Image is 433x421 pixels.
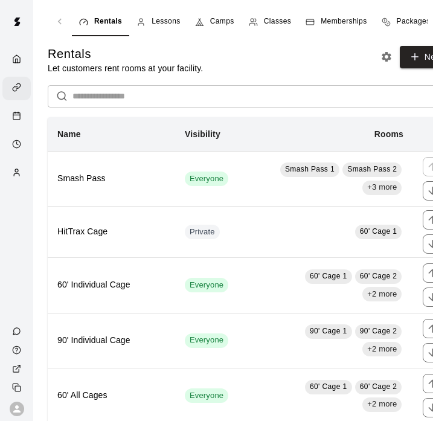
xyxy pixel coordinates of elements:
[72,7,428,36] div: navigation tabs
[377,48,396,66] button: Rental settings
[374,129,403,139] b: Rooms
[185,129,220,139] b: Visibility
[185,172,228,186] div: This service is visible to all of your customers
[185,333,228,348] div: This service is visible to all of your customers
[5,10,29,34] img: Swift logo
[185,227,220,238] span: Private
[185,335,228,346] span: Everyone
[2,359,33,378] a: View public page
[360,227,397,236] span: 60' Cage 1
[57,278,165,292] h6: 60' Individual Cage
[57,334,165,347] h6: 90' Individual Cage
[360,327,397,335] span: 90' Cage 2
[185,173,228,185] span: Everyone
[310,327,347,335] span: 90' Cage 1
[397,16,431,28] span: Packages
[2,322,33,341] a: Contact Us
[264,16,291,28] span: Classes
[185,225,220,239] div: This service is hidden, and can only be accessed via a direct link
[210,16,234,28] span: Camps
[362,289,402,300] span: +2 more
[2,341,33,359] a: Visit help center
[310,272,347,280] span: 60' Cage 1
[347,165,397,173] span: Smash Pass 2
[57,389,165,402] h6: 60' All Cages
[152,16,181,28] span: Lessons
[57,172,165,185] h6: Smash Pass
[2,378,33,397] div: Copy public page link
[57,225,165,239] h6: HitTrax Cage
[362,344,402,355] span: +2 more
[362,182,402,193] span: +3 more
[185,388,228,403] div: This service is visible to all of your customers
[185,390,228,402] span: Everyone
[185,278,228,292] div: This service is visible to all of your customers
[185,280,228,291] span: Everyone
[321,16,367,28] span: Memberships
[360,382,397,391] span: 60' Cage 2
[57,129,81,139] b: Name
[310,382,347,391] span: 60' Cage 1
[360,272,397,280] span: 60' Cage 2
[48,46,203,62] h5: Rentals
[94,16,122,28] span: Rentals
[285,165,335,173] span: Smash Pass 1
[48,62,203,74] p: Let customers rent rooms at your facility.
[362,399,402,410] span: +2 more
